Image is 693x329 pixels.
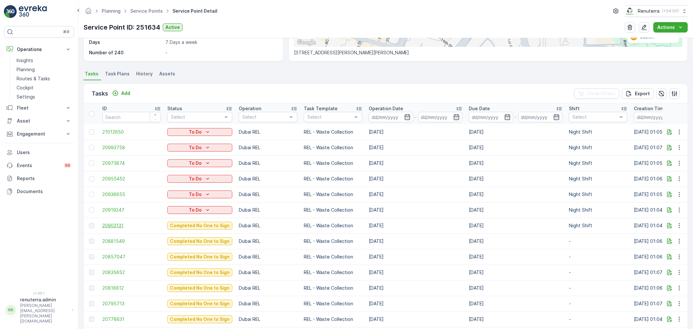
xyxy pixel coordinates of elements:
p: To Do [189,207,202,213]
div: Toggle Row Selected [89,192,94,197]
a: Settings [14,92,74,101]
td: - [566,296,631,311]
p: Users [17,149,71,156]
p: Creation Time [634,105,666,112]
button: Engagement [4,127,74,140]
span: 20955452 [102,176,161,182]
span: Task Plans [105,71,130,77]
p: Days [89,39,163,46]
p: renuterra.admin [20,296,69,303]
td: Night Shift [566,202,631,218]
span: Assets [159,71,175,77]
button: RRrenuterra.admin[PERSON_NAME][EMAIL_ADDRESS][PERSON_NAME][DOMAIN_NAME] [4,296,74,324]
td: [DATE] [366,187,466,202]
button: Operations [4,43,74,56]
p: 99 [65,163,70,168]
a: Planning [102,8,121,14]
button: Completed No One to Sign [167,237,232,245]
td: [DATE] [366,140,466,155]
button: To Do [167,128,232,136]
span: 20816612 [102,285,161,291]
p: Add [121,90,130,97]
td: [DATE] [466,296,566,311]
td: [DATE] [466,171,566,187]
td: Night Shift [566,171,631,187]
td: Night Shift [566,155,631,171]
td: REL - Waste Collection [301,265,366,280]
td: - [566,280,631,296]
td: - [566,249,631,265]
button: To Do [167,191,232,198]
td: REL - Waste Collection [301,218,366,233]
div: Toggle Row Selected [89,129,94,135]
td: Dubai REL [236,218,301,233]
button: To Do [167,175,232,183]
input: dd/mm/yyyy [518,112,563,122]
div: Toggle Row Selected [89,270,94,275]
p: Select [171,114,222,120]
td: - [566,233,631,249]
span: History [136,71,153,77]
td: REL - Waste Collection [301,140,366,155]
td: [DATE] [466,140,566,155]
span: 20881549 [102,238,161,244]
td: [DATE] [466,233,566,249]
td: [DATE] [466,155,566,171]
span: 20993758 [102,144,161,151]
td: Night Shift [566,218,631,233]
span: 20778631 [102,316,161,322]
a: 21012650 [102,129,161,135]
button: To Do [167,159,232,167]
td: [DATE] [366,233,466,249]
input: Search [102,112,161,122]
td: Dubai REL [236,280,301,296]
td: Dubai REL [236,171,301,187]
a: Cockpit [14,83,74,92]
div: Toggle Row Selected [89,161,94,166]
td: [DATE] [366,311,466,327]
span: 20795713 [102,300,161,307]
input: dd/mm/yyyy [418,112,463,122]
p: Documents [17,188,71,195]
td: Night Shift [566,140,631,155]
button: Completed No One to Sign [167,269,232,276]
p: Cockpit [17,85,33,91]
span: Tasks [85,71,98,77]
a: 20919247 [102,207,161,213]
a: Routes & Tasks [14,74,74,83]
a: 20835652 [102,269,161,276]
button: Active [163,23,183,31]
input: dd/mm/yyyy [634,112,678,122]
button: Completed No One to Sign [167,284,232,292]
button: Renuterra(+04:00) [625,5,688,17]
p: To Do [189,176,202,182]
td: [DATE] [366,124,466,140]
td: Dubai REL [236,265,301,280]
img: Screenshot_2024-07-26_at_13.33.01.png [625,7,635,15]
button: Clear Filters [574,88,619,99]
td: [DATE] [366,202,466,218]
p: Events [17,162,60,169]
p: Fleet [17,105,61,111]
a: Planning [14,65,74,74]
img: Google [296,38,317,47]
span: 20973874 [102,160,161,166]
span: 20936655 [102,191,161,198]
p: To Do [189,160,202,166]
td: [DATE] [366,249,466,265]
td: [DATE] [466,187,566,202]
td: [DATE] [466,124,566,140]
p: Reports [17,175,71,182]
td: Dubai REL [236,140,301,155]
p: 7 Days a week [165,39,276,46]
p: Operations [17,46,61,53]
td: REL - Waste Collection [301,187,366,202]
p: Select [307,114,352,120]
td: Dubai REL [236,124,301,140]
td: REL - Waste Collection [301,171,366,187]
td: REL - Waste Collection [301,124,366,140]
td: REL - Waste Collection [301,233,366,249]
span: v 1.48.1 [4,291,74,295]
p: Shift [569,105,580,112]
td: REL - Waste Collection [301,202,366,218]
